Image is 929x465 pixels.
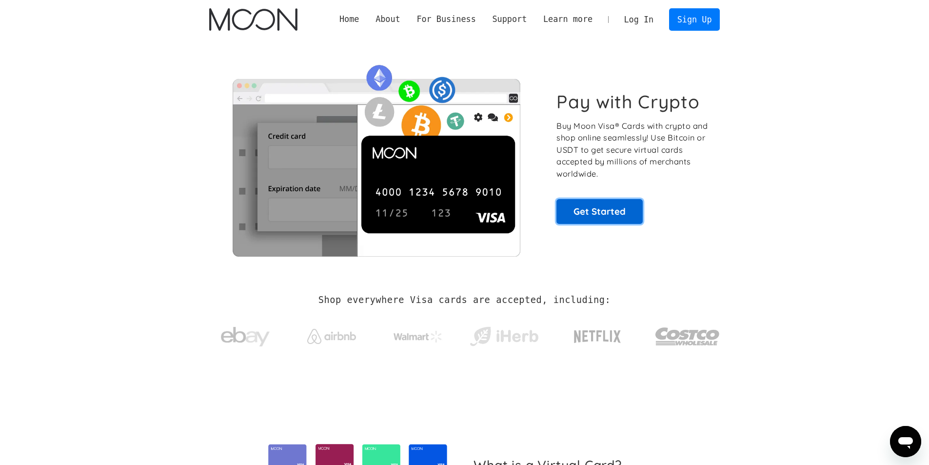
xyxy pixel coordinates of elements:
[221,322,270,352] img: ebay
[394,331,442,343] img: Walmart
[556,91,700,113] h1: Pay with Crypto
[468,314,540,354] a: iHerb
[295,319,368,349] a: Airbnb
[535,13,601,25] div: Learn more
[655,318,720,355] img: Costco
[376,13,400,25] div: About
[669,8,720,30] a: Sign Up
[543,13,593,25] div: Learn more
[307,329,356,344] img: Airbnb
[616,9,662,30] a: Log In
[331,13,367,25] a: Home
[554,315,641,354] a: Netflix
[890,426,921,457] iframe: Button to launch messaging window
[484,13,535,25] div: Support
[409,13,484,25] div: For Business
[556,120,709,180] p: Buy Moon Visa® Cards with crypto and shop online seamlessly! Use Bitcoin or USDT to get secure vi...
[209,58,543,256] img: Moon Cards let you spend your crypto anywhere Visa is accepted.
[318,295,611,305] h2: Shop everywhere Visa cards are accepted, including:
[381,321,454,347] a: Walmart
[209,312,282,357] a: ebay
[468,324,540,349] img: iHerb
[492,13,527,25] div: Support
[556,199,643,223] a: Get Started
[209,8,297,31] a: home
[655,308,720,360] a: Costco
[416,13,475,25] div: For Business
[209,8,297,31] img: Moon Logo
[573,324,622,349] img: Netflix
[367,13,408,25] div: About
